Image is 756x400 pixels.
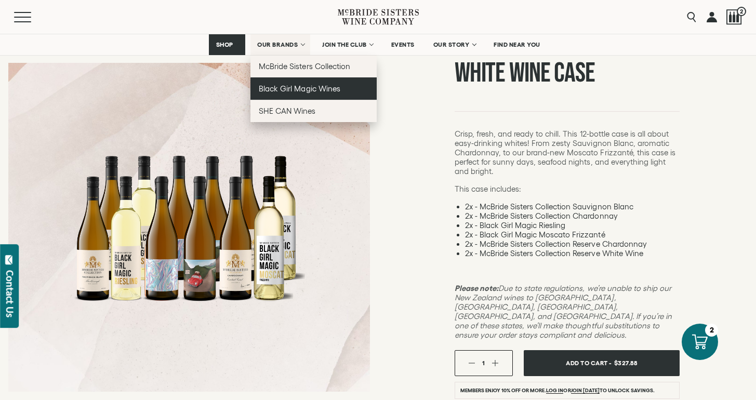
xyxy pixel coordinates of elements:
span: EVENTS [391,41,415,48]
h1: White Wine Case [455,60,680,86]
span: McBride Sisters Collection [259,62,350,71]
a: OUR STORY [427,34,482,55]
a: McBride Sisters Collection [250,55,377,77]
a: SHOP [209,34,245,55]
li: 2x - McBride Sisters Collection Reserve White Wine [465,249,680,258]
a: EVENTS [384,34,421,55]
a: Log in [546,388,563,394]
div: 2 [705,324,718,337]
li: 2x - McBride Sisters Collection Reserve Chardonnay [465,239,680,249]
span: 2 [737,7,746,16]
span: Black Girl Magic Wines [259,84,340,93]
a: Black Girl Magic Wines [250,77,377,100]
span: 1 [482,359,485,366]
span: JOIN THE CLUB [322,41,367,48]
li: 2x - McBride Sisters Collection Sauvignon Blanc [465,202,680,211]
span: $327.88 [614,355,638,370]
p: Crisp, fresh, and ready to chill. This 12-bottle case is all about easy-drinking whites! From zes... [455,129,680,176]
span: FIND NEAR YOU [494,41,540,48]
span: SHE CAN Wines [259,106,315,115]
div: Contact Us [5,270,15,317]
a: join [DATE] [571,388,600,394]
li: 2x - Black Girl Magic Riesling [465,221,680,230]
p: This case includes: [455,184,680,194]
span: Add To Cart - [566,355,612,370]
button: Mobile Menu Trigger [14,12,51,22]
a: JOIN THE CLUB [315,34,379,55]
strong: Please note: [455,284,498,292]
a: SHE CAN Wines [250,100,377,122]
span: SHOP [216,41,233,48]
li: Members enjoy 10% off or more. or to unlock savings. [455,382,680,399]
em: Due to state regulations, we’re unable to ship our New Zealand wines to [GEOGRAPHIC_DATA], [GEOGR... [455,284,672,339]
span: OUR BRANDS [257,41,298,48]
a: FIND NEAR YOU [487,34,547,55]
button: Add To Cart - $327.88 [524,350,680,376]
a: OUR BRANDS [250,34,310,55]
li: 2x - Black Girl Magic Moscato Frizzanté [465,230,680,239]
li: 2x - McBride Sisters Collection Chardonnay [465,211,680,221]
span: OUR STORY [433,41,470,48]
